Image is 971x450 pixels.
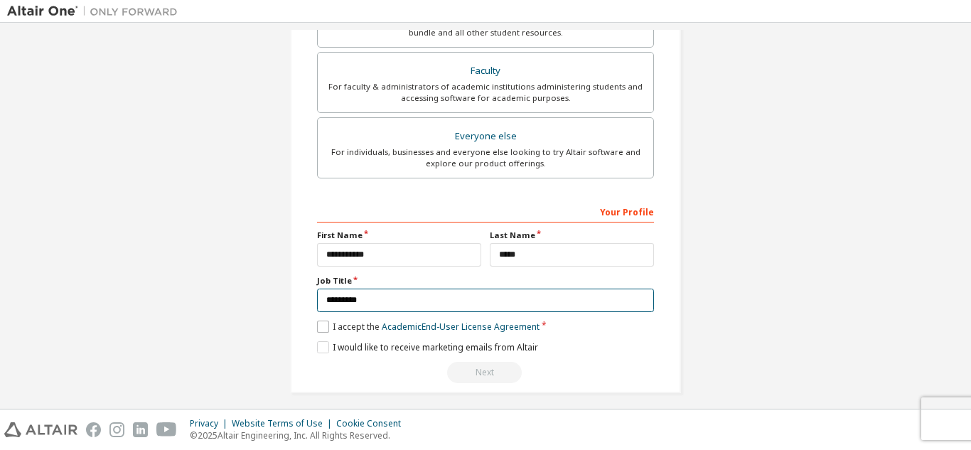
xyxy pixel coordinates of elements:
div: Cookie Consent [336,418,409,429]
a: Academic End-User License Agreement [382,321,540,333]
p: © 2025 Altair Engineering, Inc. All Rights Reserved. [190,429,409,441]
label: Job Title [317,275,654,286]
label: First Name [317,230,481,241]
div: Faculty [326,61,645,81]
img: Altair One [7,4,185,18]
img: altair_logo.svg [4,422,77,437]
img: instagram.svg [109,422,124,437]
div: Privacy [190,418,232,429]
div: For individuals, businesses and everyone else looking to try Altair software and explore our prod... [326,146,645,169]
div: Read and acccept EULA to continue [317,362,654,383]
label: Last Name [490,230,654,241]
label: I accept the [317,321,540,333]
div: Everyone else [326,127,645,146]
div: For faculty & administrators of academic institutions administering students and accessing softwa... [326,81,645,104]
img: linkedin.svg [133,422,148,437]
div: Your Profile [317,200,654,223]
div: Website Terms of Use [232,418,336,429]
img: youtube.svg [156,422,177,437]
img: facebook.svg [86,422,101,437]
label: I would like to receive marketing emails from Altair [317,341,538,353]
